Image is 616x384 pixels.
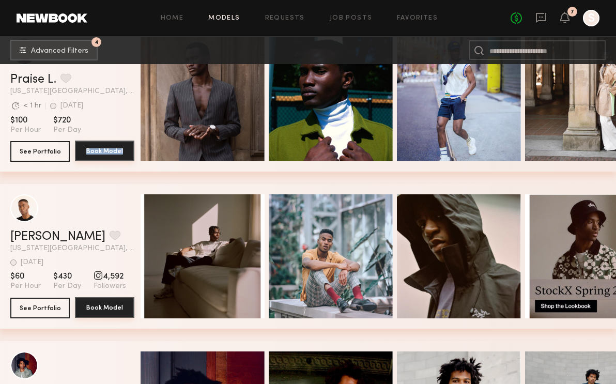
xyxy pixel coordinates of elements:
span: Followers [94,282,126,291]
button: 4Advanced Filters [10,40,98,60]
span: 4,592 [94,271,126,282]
a: Favorites [397,15,438,22]
button: Book Model [75,141,134,161]
div: 7 [571,9,574,15]
span: Per Day [53,126,81,135]
a: Requests [265,15,305,22]
button: See Portfolio [10,141,70,162]
div: < 1 hr [23,102,41,110]
a: Book Model [75,298,134,318]
a: Home [161,15,184,22]
a: Models [208,15,240,22]
div: [DATE] [60,102,83,110]
button: Book Model [75,297,134,318]
span: $100 [10,115,41,126]
a: S [583,10,599,26]
span: Per Hour [10,126,41,135]
span: [US_STATE][GEOGRAPHIC_DATA], [GEOGRAPHIC_DATA] [10,88,134,95]
div: [DATE] [21,259,43,266]
span: 4 [95,40,99,44]
button: See Portfolio [10,298,70,318]
span: $60 [10,271,41,282]
span: Advanced Filters [31,48,88,55]
a: Book Model [75,141,134,162]
a: Job Posts [330,15,373,22]
a: [PERSON_NAME] [10,231,105,243]
span: Per Hour [10,282,41,291]
span: $720 [53,115,81,126]
a: Praise L. [10,73,56,86]
span: Per Day [53,282,81,291]
span: [US_STATE][GEOGRAPHIC_DATA], [GEOGRAPHIC_DATA] [10,245,134,252]
span: $430 [53,271,81,282]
